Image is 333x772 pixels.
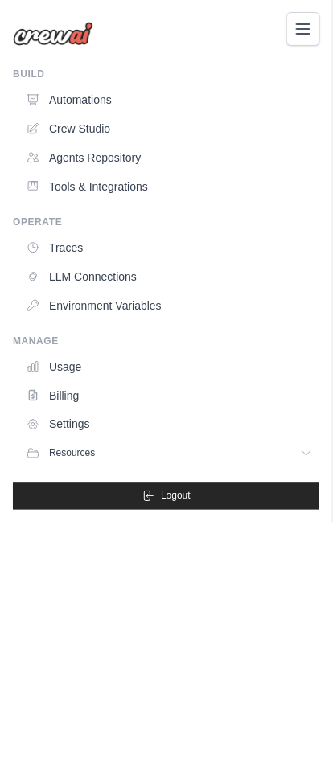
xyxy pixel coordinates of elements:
[13,68,319,80] div: Build
[19,264,319,289] a: LLM Connections
[13,482,319,510] button: Logout
[19,441,319,466] button: Resources
[19,145,319,170] a: Agents Repository
[286,12,320,46] button: Toggle navigation
[161,490,191,503] span: Logout
[19,235,319,261] a: Traces
[13,335,319,347] div: Manage
[49,447,95,460] span: Resources
[19,354,319,380] a: Usage
[19,412,319,437] a: Settings
[19,87,319,113] a: Automations
[19,293,319,318] a: Environment Variables
[19,116,319,142] a: Crew Studio
[19,383,319,409] a: Billing
[13,22,93,46] img: Logo
[13,216,319,228] div: Operate
[19,174,319,199] a: Tools & Integrations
